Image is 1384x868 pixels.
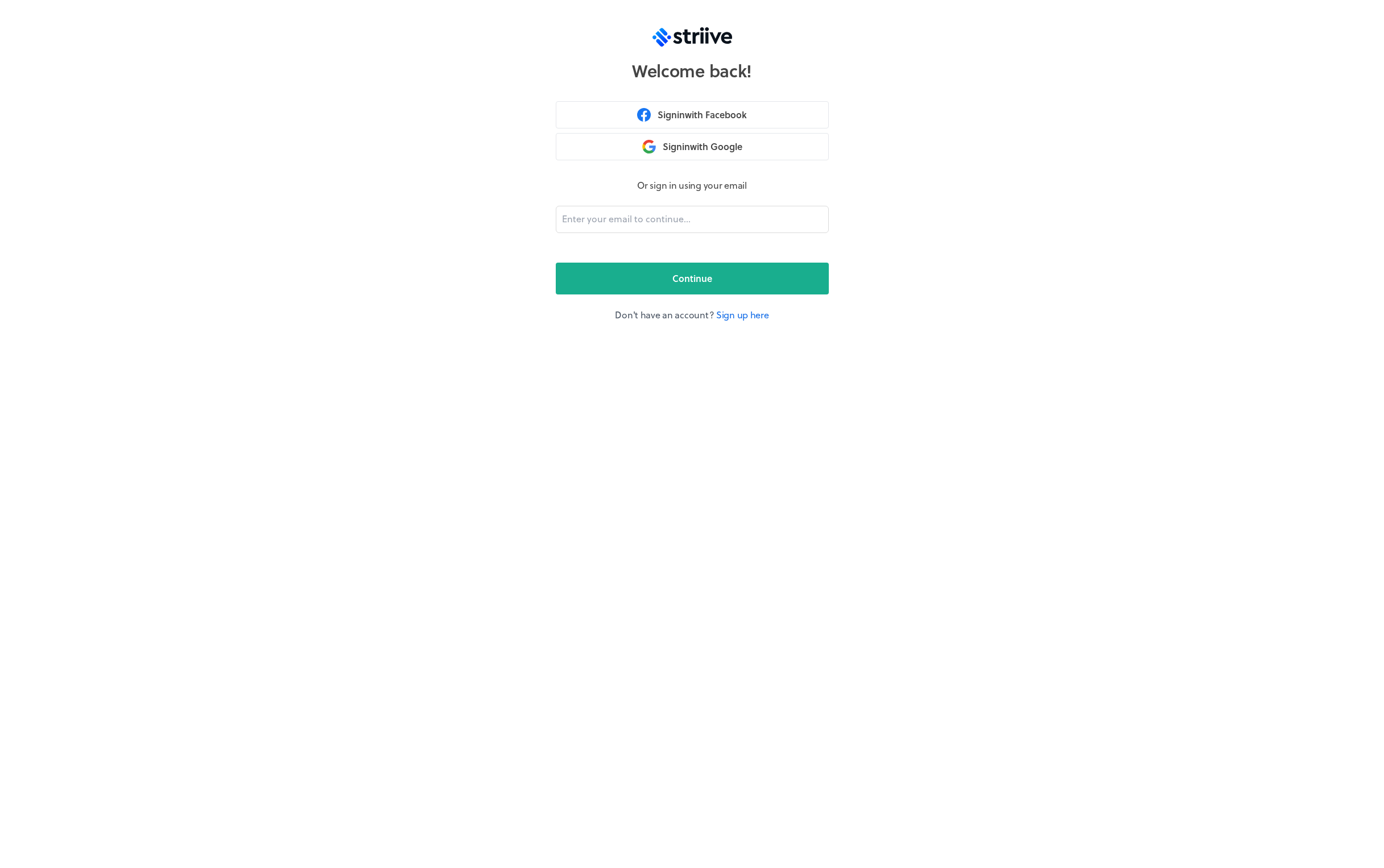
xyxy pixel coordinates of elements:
[556,178,829,192] p: Or sign in using your email
[716,308,769,321] a: Sign up here
[556,308,829,322] p: Don't have an account?
[632,60,752,81] h1: Welcome back!
[556,206,829,233] input: Enter your email to continue...
[556,133,829,160] button: Signinwith Google
[672,272,712,285] span: Continue
[556,263,829,294] button: Continue
[556,101,829,128] button: Signinwith Facebook
[652,27,732,47] img: logo-trans.svg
